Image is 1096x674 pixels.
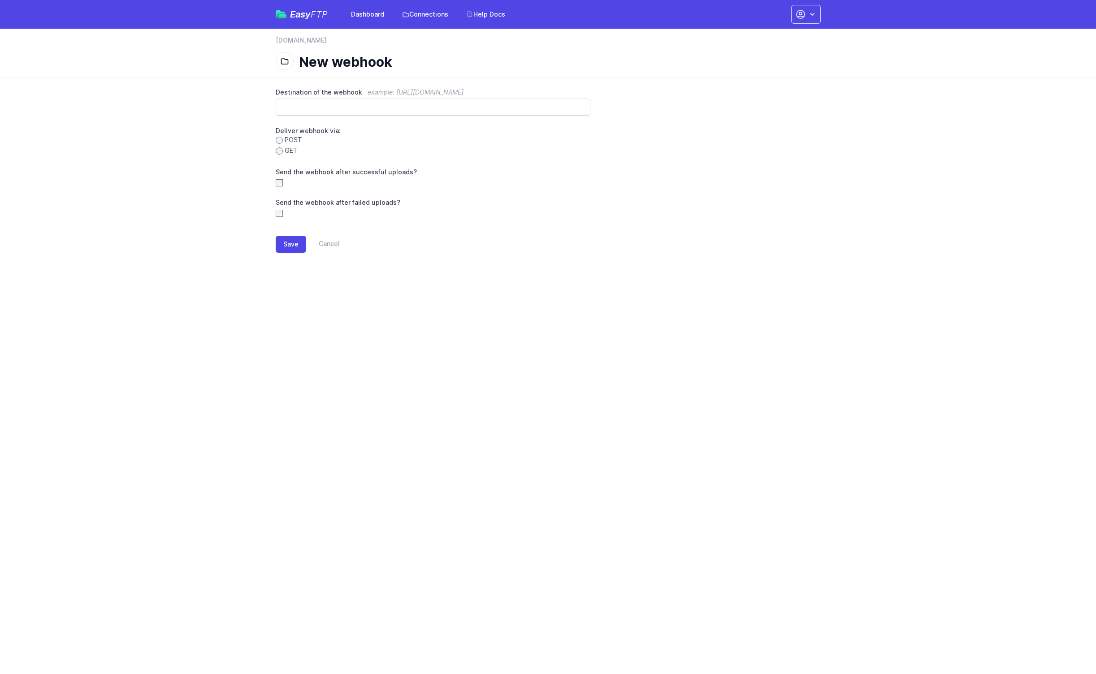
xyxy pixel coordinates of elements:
[276,126,591,135] label: Deliver webhook via:
[311,9,328,20] span: FTP
[276,236,306,253] button: Save
[290,10,328,19] span: Easy
[276,147,283,155] input: GET
[276,36,821,50] nav: Breadcrumb
[306,236,340,253] a: Cancel
[276,36,327,45] a: [DOMAIN_NAME]
[276,135,591,144] label: POST
[276,168,591,177] label: Send the webhook after successful uploads?
[368,88,464,96] span: example: [URL][DOMAIN_NAME]
[397,6,454,22] a: Connections
[299,54,814,70] h1: New webhook
[461,6,511,22] a: Help Docs
[276,88,591,97] label: Destination of the webhook
[276,10,286,18] img: easyftp_logo.png
[276,137,283,144] input: POST
[276,10,328,19] a: EasyFTP
[346,6,390,22] a: Dashboard
[276,146,591,155] label: GET
[276,198,591,207] label: Send the webhook after failed uploads?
